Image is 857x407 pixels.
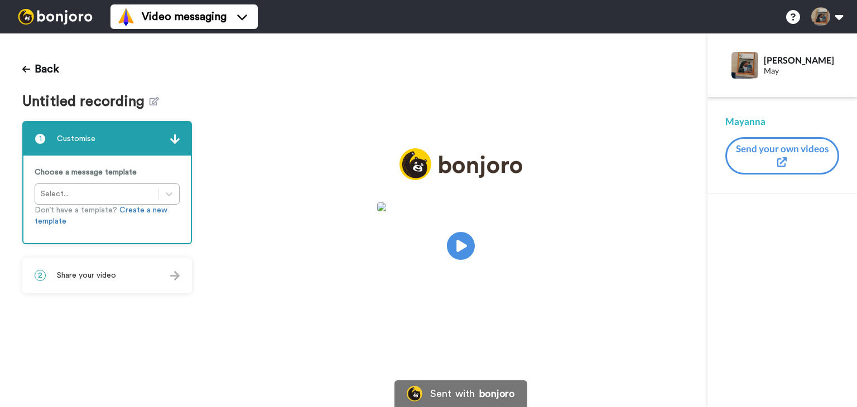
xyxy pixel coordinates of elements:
img: logo_full.png [399,148,522,180]
div: bonjoro [479,389,515,399]
img: arrow.svg [170,271,180,280]
p: Choose a message template [35,167,180,178]
p: Don’t have a template? [35,205,180,227]
div: Sent with [430,389,475,399]
img: Profile Image [731,52,758,79]
a: Create a new template [35,206,167,225]
div: Mayanna [725,115,839,128]
div: 2Share your video [22,258,192,293]
span: 2 [35,270,46,281]
img: arrow.svg [170,134,180,144]
img: f75948da-5937-4bde-a99d-0b462c877a38.jpg [377,202,545,211]
a: Bonjoro LogoSent withbonjoro [394,380,527,407]
img: bj-logo-header-white.svg [13,9,97,25]
img: Bonjoro Logo [407,386,422,401]
button: Send your own videos [725,137,839,175]
span: Share your video [57,270,116,281]
span: Customise [57,133,95,144]
img: vm-color.svg [117,8,135,26]
span: Untitled recording [22,94,150,110]
div: May [764,66,839,76]
span: Video messaging [142,9,227,25]
div: [PERSON_NAME] [764,55,839,65]
button: Back [22,56,59,83]
span: 1 [35,133,46,144]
